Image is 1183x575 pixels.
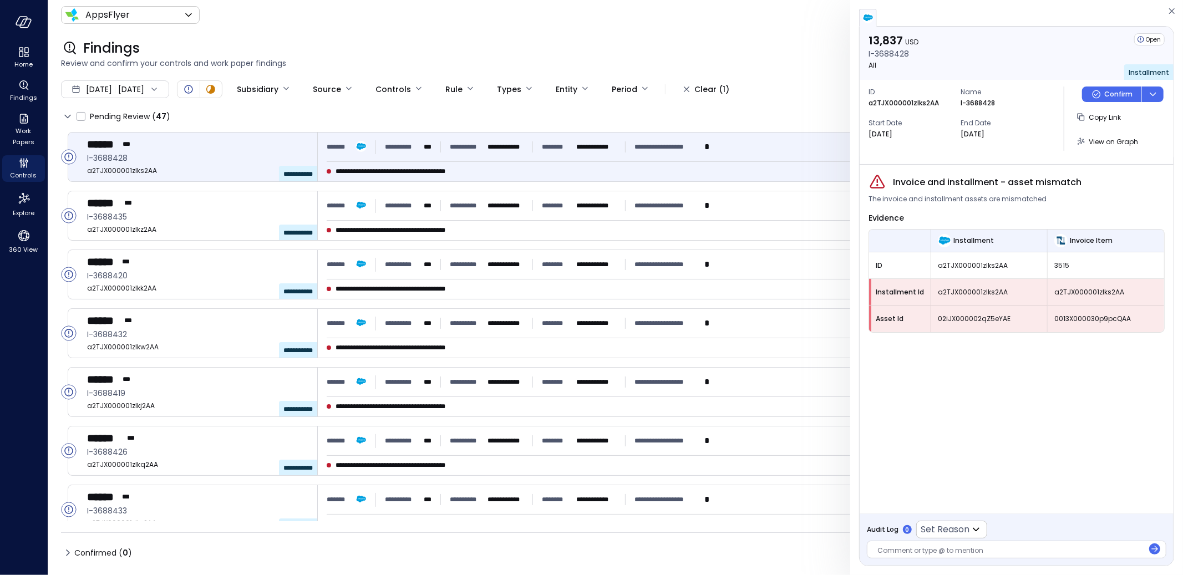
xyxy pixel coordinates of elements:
span: USD [905,37,918,47]
span: a2TJX000001zlks2AA [938,260,1040,271]
p: [DATE] [869,129,892,140]
span: Findings [10,92,37,103]
span: 3515 [1054,260,1157,271]
div: Controls [2,155,45,182]
p: I-3688428 [869,48,909,60]
div: Home [2,44,45,71]
span: Pending Review [90,108,170,125]
span: a2TJX000001zlkz2AA [87,224,308,235]
div: Open [61,325,77,341]
img: salesforce [862,12,874,23]
span: 360 View [9,244,38,255]
span: Confirmed [74,544,132,562]
span: Asset Id [876,313,924,324]
p: Confirm [1104,89,1133,100]
span: The invoice and installment assets are mismatched [869,194,1047,205]
p: I-3688428 [961,98,995,109]
span: Explore [13,207,34,218]
div: Work Papers [2,111,45,149]
div: In Progress [204,83,217,96]
div: Period [612,80,637,99]
img: Installment [938,234,951,247]
img: Invoice Item [1054,234,1068,247]
div: Open [61,208,77,223]
div: Explore [2,189,45,220]
span: Review and confirm your controls and work paper findings [61,57,1170,69]
span: I-3688428 [87,152,308,164]
div: Entity [556,80,577,99]
span: Copy Link [1089,113,1121,122]
span: I-3688419 [87,387,308,399]
span: I-3688426 [87,446,308,458]
span: Installment [1129,68,1169,77]
span: ID [869,86,952,98]
span: View on Graph [1089,137,1138,146]
div: Open [182,83,195,96]
p: 0 [906,526,910,534]
span: ID [876,260,924,271]
span: I-3688432 [87,328,308,340]
span: Installment Id [876,287,924,298]
span: End Date [961,118,1044,129]
div: Open [61,443,77,459]
span: Invoice Item [1070,235,1113,246]
div: 360 View [2,226,45,256]
button: Clear (1) [674,80,738,99]
button: Confirm [1082,86,1141,102]
button: Copy Link [1073,108,1125,126]
div: ( ) [119,547,132,559]
span: Installment [953,235,994,246]
span: 0 [123,547,128,558]
span: Start Date [869,118,952,129]
div: Rule [445,80,463,99]
span: Home [14,59,33,70]
span: Controls [11,170,37,181]
div: ( ) [152,110,170,123]
div: Types [497,80,521,99]
div: Controls [375,80,411,99]
div: Open [61,149,77,165]
span: a2TJX000001zlkq2AA [87,459,308,470]
p: Set Reason [921,523,969,536]
span: a2TJX000001zlkk2AA [87,283,308,294]
span: I-3688420 [87,269,308,282]
div: Open [61,267,77,282]
span: a2TJX000001zlkw2AA [87,342,308,353]
span: 0013X000030p9pcQAA [1054,313,1157,324]
div: Subsidiary [237,80,278,99]
div: Button group with a nested menu [1082,86,1164,102]
span: Evidence [869,212,904,223]
div: Open [61,384,77,400]
span: I-3688435 [87,211,308,223]
p: AppsFlyer [85,8,130,22]
span: a2TJX000001zlks2AA [1054,287,1157,298]
button: View on Graph [1073,132,1143,151]
span: a2TJX000001zlks2AA [87,165,308,176]
span: 02iJX000002qZ5eYAE [938,313,1040,324]
span: Audit Log [867,524,898,535]
span: I-3688433 [87,505,308,517]
span: a2TJX000001zlkx2AA [87,518,308,529]
span: 47 [156,111,166,122]
span: Findings [83,39,140,57]
span: a2TJX000001zlks2AA [938,287,1040,298]
span: Work Papers [7,125,40,147]
p: [DATE] [961,129,984,140]
span: Invoice and installment - asset mismatch [893,176,1082,189]
span: Name [961,86,1044,98]
div: Open [1134,33,1165,45]
div: Open [61,502,77,517]
p: a2TJX000001zlks2AA [869,98,939,109]
span: [DATE] [86,83,112,95]
span: a2TJX000001zlkj2AA [87,400,308,411]
div: Findings [2,78,45,104]
p: All [869,60,918,71]
img: Icon [65,8,79,22]
div: Clear (1) [694,83,729,96]
p: 13,837 [869,33,918,48]
div: Source [313,80,341,99]
button: dropdown-icon-button [1141,86,1164,102]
